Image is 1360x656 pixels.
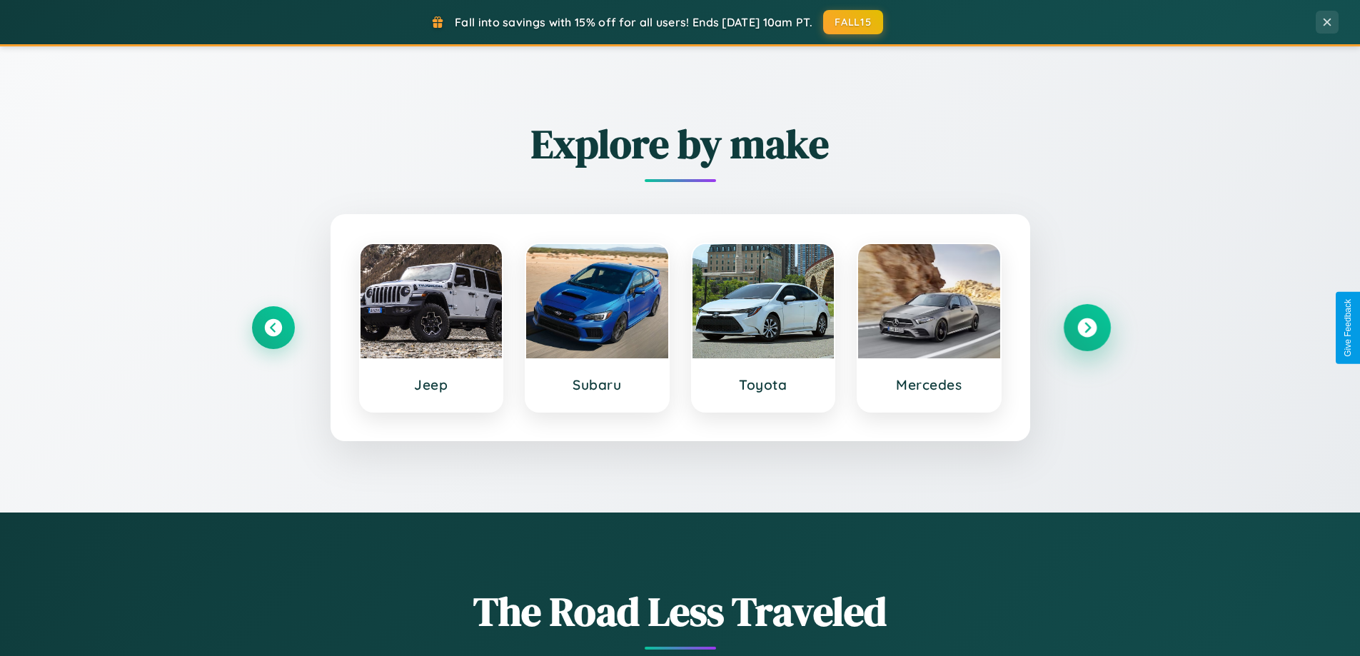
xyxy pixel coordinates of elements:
[823,10,883,34] button: FALL15
[872,376,986,393] h3: Mercedes
[1343,299,1353,357] div: Give Feedback
[375,376,488,393] h3: Jeep
[455,15,812,29] span: Fall into savings with 15% off for all users! Ends [DATE] 10am PT.
[540,376,654,393] h3: Subaru
[252,584,1109,639] h1: The Road Less Traveled
[707,376,820,393] h3: Toyota
[252,116,1109,171] h2: Explore by make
